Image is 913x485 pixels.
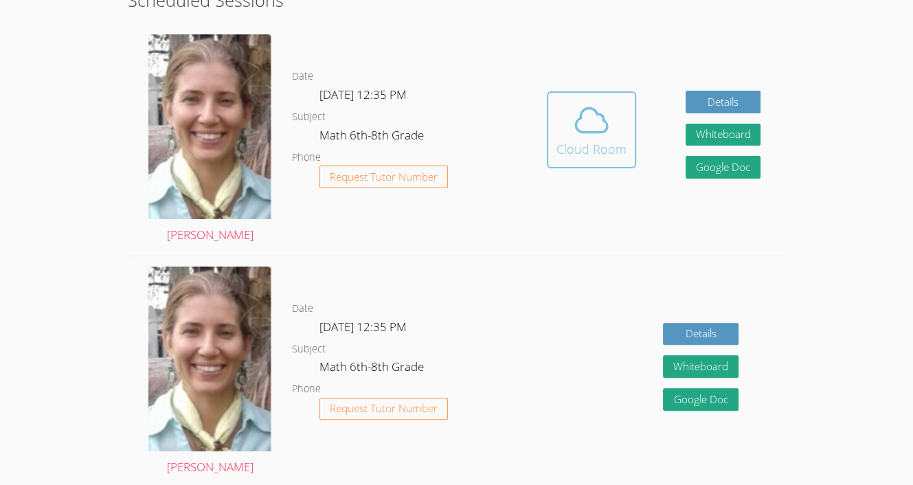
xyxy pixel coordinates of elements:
[663,323,739,346] a: Details
[319,319,407,335] span: [DATE] 12:35 PM
[292,381,321,398] dt: Phone
[686,91,761,113] a: Details
[319,126,427,149] dd: Math 6th-8th Grade
[292,68,313,85] dt: Date
[330,172,438,182] span: Request Tutor Number
[547,91,636,168] button: Cloud Room
[148,267,271,477] a: [PERSON_NAME]
[686,156,761,179] a: Google Doc
[663,355,739,378] button: Whiteboard
[319,166,448,188] button: Request Tutor Number
[292,300,313,317] dt: Date
[292,109,326,126] dt: Subject
[148,267,271,451] img: Screenshot%202024-09-06%20202226%20-%20Cropped.png
[292,341,326,358] dt: Subject
[686,124,761,146] button: Whiteboard
[148,34,271,219] img: Screenshot%202024-09-06%20202226%20-%20Cropped.png
[148,34,271,245] a: [PERSON_NAME]
[319,398,448,420] button: Request Tutor Number
[319,87,407,102] span: [DATE] 12:35 PM
[319,357,427,381] dd: Math 6th-8th Grade
[663,388,739,411] a: Google Doc
[330,403,438,414] span: Request Tutor Number
[292,149,321,166] dt: Phone
[556,139,627,159] div: Cloud Room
